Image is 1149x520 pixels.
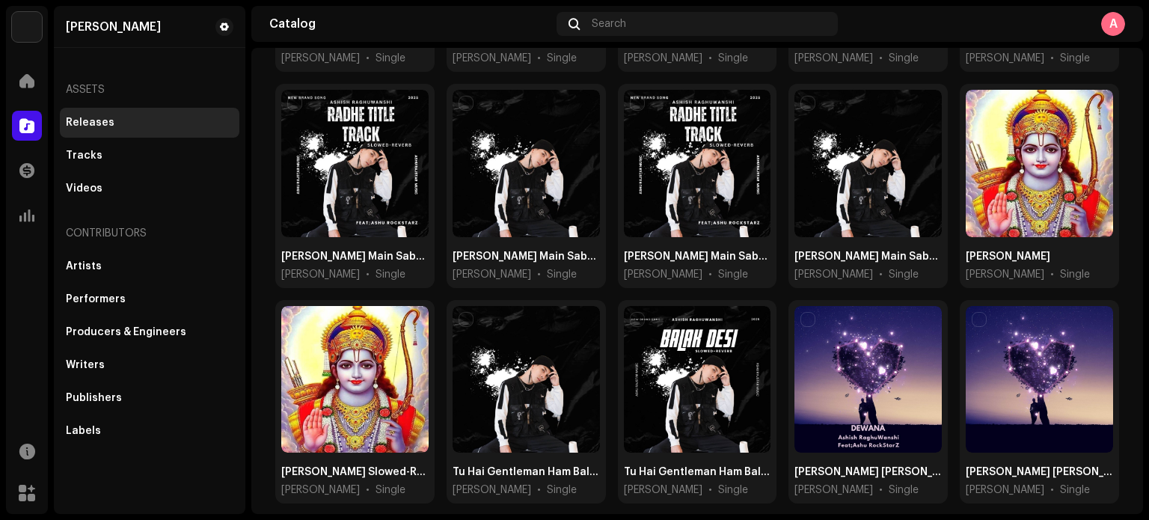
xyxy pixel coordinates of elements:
div: Single [1060,483,1090,498]
div: Single [376,51,405,66]
div: Producers & Engineers [66,326,186,338]
div: Labels [66,425,101,437]
span: Search [592,18,626,30]
span: • [537,51,541,66]
div: Single [1060,267,1090,282]
span: Ashish RaghuWanshi [453,483,531,498]
div: Ashish RaghuWanshi [66,21,161,33]
span: Ashish RaghuWanshi [453,267,531,282]
span: • [708,267,712,282]
div: Publishers [66,392,122,404]
div: Single [547,51,577,66]
div: Dill Main Sabke Basa Hu Slowed-Reverb [281,249,429,264]
div: Tu Hai Gentleman Ham Balak Desi Slowed-Reverb [624,465,771,480]
div: Dill Main Sabke Basa Hu Slowed-Reverb [453,249,600,264]
div: Tracks [66,150,102,162]
span: • [879,483,883,498]
re-a-nav-header: Contributors [60,215,239,251]
span: • [537,483,541,498]
div: Single [376,483,405,498]
div: Videos [66,183,102,195]
span: Ashish RaghuWanshi [624,483,702,498]
span: • [879,267,883,282]
div: Sushant Singh Bhaiya Ji Ka Dewana [966,465,1113,480]
div: Sushant Singh Bhaiya Ji Ka Dewana [794,465,942,480]
span: Ashish RaghuWanshi [281,483,360,498]
div: Single [1060,51,1090,66]
div: Catalog [269,18,551,30]
span: • [1050,483,1054,498]
span: • [879,51,883,66]
div: Single [889,267,919,282]
re-m-nav-item: Releases [60,108,239,138]
span: Ashish RaghuWanshi [966,267,1044,282]
div: Single [547,483,577,498]
span: Ashish RaghuWanshi [624,51,702,66]
div: Performers [66,293,126,305]
span: Ashish RaghuWanshi [966,51,1044,66]
div: Jai Shri Ram [966,249,1050,264]
re-m-nav-item: Producers & Engineers [60,317,239,347]
div: Single [889,51,919,66]
span: • [366,51,370,66]
re-m-nav-item: Artists [60,251,239,281]
span: Ashish RaghuWanshi [794,483,873,498]
div: Single [718,483,748,498]
div: Tu Hai Gentleman Ham Balak Desi Slowed & Reverb [453,465,600,480]
span: • [708,483,712,498]
re-m-nav-item: Performers [60,284,239,314]
re-m-nav-item: Tracks [60,141,239,171]
div: Single [718,267,748,282]
re-a-nav-header: Assets [60,72,239,108]
span: Ashish RaghuWanshi [794,267,873,282]
span: Ashish RaghuWanshi [966,483,1044,498]
span: Ashish RaghuWanshi [281,267,360,282]
div: A [1101,12,1125,36]
div: Single [889,483,919,498]
re-m-nav-item: Videos [60,174,239,204]
span: • [1050,267,1054,282]
img: 33004b37-325d-4a8b-b51f-c12e9b964943 [12,12,42,42]
span: • [366,483,370,498]
div: Releases [66,117,114,129]
div: Writers [66,359,105,371]
span: Ashish RaghuWanshi [281,51,360,66]
span: Ashish RaghuWanshi [624,267,702,282]
div: Single [718,51,748,66]
div: Dill Main Sabke Basa Hu Slowed-Reverb [624,249,771,264]
span: • [708,51,712,66]
span: • [537,267,541,282]
span: Ashish RaghuWanshi [453,51,531,66]
re-m-nav-item: Labels [60,416,239,446]
re-m-nav-item: Writers [60,350,239,380]
div: Single [376,267,405,282]
div: Dill Main Sabke Basa Hu Slowed-Reverb [794,249,942,264]
re-m-nav-item: Publishers [60,383,239,413]
div: Artists [66,260,102,272]
div: Single [547,267,577,282]
div: Jai Shri Ram Slowed-Reverb [281,465,429,480]
span: • [366,267,370,282]
span: Ashish RaghuWanshi [794,51,873,66]
span: • [1050,51,1054,66]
